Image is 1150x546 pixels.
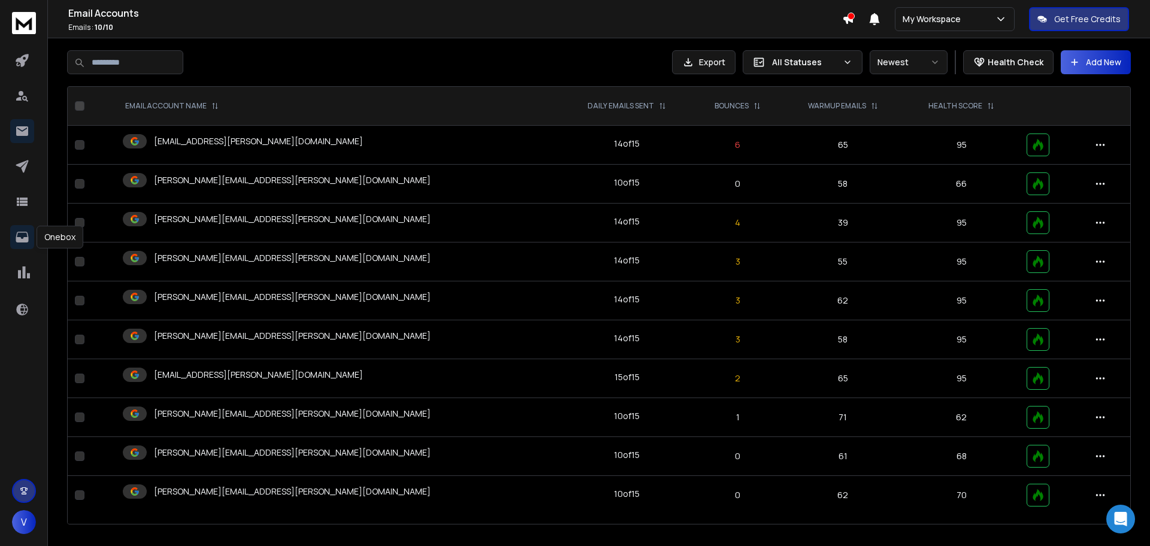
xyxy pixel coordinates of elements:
p: All Statuses [772,56,838,68]
td: 66 [904,165,1019,204]
div: 10 of 15 [614,488,640,500]
div: EMAIL ACCOUNT NAME [125,101,219,111]
h1: Email Accounts [68,6,842,20]
td: 70 [904,476,1019,515]
p: [PERSON_NAME][EMAIL_ADDRESS][PERSON_NAME][DOMAIN_NAME] [154,447,431,459]
div: Onebox [37,226,83,248]
p: DAILY EMAILS SENT [588,101,654,111]
p: [PERSON_NAME][EMAIL_ADDRESS][PERSON_NAME][DOMAIN_NAME] [154,252,431,264]
p: 1 [701,411,775,423]
p: [PERSON_NAME][EMAIL_ADDRESS][PERSON_NAME][DOMAIN_NAME] [154,174,431,186]
p: Health Check [988,56,1043,68]
button: Get Free Credits [1029,7,1129,31]
p: 3 [701,333,775,345]
p: [PERSON_NAME][EMAIL_ADDRESS][PERSON_NAME][DOMAIN_NAME] [154,486,431,498]
p: [PERSON_NAME][EMAIL_ADDRESS][PERSON_NAME][DOMAIN_NAME] [154,330,431,342]
td: 62 [904,398,1019,437]
td: 39 [782,204,904,242]
td: 68 [904,437,1019,476]
td: 95 [904,126,1019,165]
button: V [12,510,36,534]
div: Open Intercom Messenger [1106,505,1135,533]
td: 71 [782,398,904,437]
p: 4 [701,217,775,229]
p: [PERSON_NAME][EMAIL_ADDRESS][PERSON_NAME][DOMAIN_NAME] [154,408,431,420]
div: 14 of 15 [614,254,640,266]
td: 62 [782,476,904,515]
p: [EMAIL_ADDRESS][PERSON_NAME][DOMAIN_NAME] [154,369,363,381]
p: [PERSON_NAME][EMAIL_ADDRESS][PERSON_NAME][DOMAIN_NAME] [154,291,431,303]
td: 95 [904,320,1019,359]
button: Export [672,50,736,74]
td: 65 [782,359,904,398]
p: 3 [701,295,775,307]
td: 65 [782,126,904,165]
p: [PERSON_NAME][EMAIL_ADDRESS][PERSON_NAME][DOMAIN_NAME] [154,213,431,225]
span: 10 / 10 [95,22,113,32]
td: 55 [782,242,904,281]
div: 10 of 15 [614,177,640,189]
td: 62 [782,281,904,320]
p: My Workspace [903,13,966,25]
div: 15 of 15 [615,371,640,383]
p: 0 [701,489,775,501]
div: 10 of 15 [614,410,640,422]
p: BOUNCES [715,101,749,111]
p: WARMUP EMAILS [808,101,866,111]
td: 95 [904,281,1019,320]
p: Get Free Credits [1054,13,1121,25]
div: 14 of 15 [614,216,640,227]
td: 61 [782,437,904,476]
p: 6 [701,139,775,151]
p: [EMAIL_ADDRESS][PERSON_NAME][DOMAIN_NAME] [154,135,363,147]
div: 14 of 15 [614,293,640,305]
p: 3 [701,256,775,268]
img: logo [12,12,36,34]
td: 95 [904,242,1019,281]
td: 95 [904,204,1019,242]
button: Health Check [963,50,1054,74]
div: 14 of 15 [614,332,640,344]
td: 58 [782,320,904,359]
td: 58 [782,165,904,204]
p: Emails : [68,23,842,32]
td: 95 [904,359,1019,398]
div: 14 of 15 [614,138,640,150]
button: Newest [870,50,948,74]
p: 0 [701,178,775,190]
p: 2 [701,372,775,384]
p: 0 [701,450,775,462]
p: HEALTH SCORE [928,101,982,111]
div: 10 of 15 [614,449,640,461]
button: Add New [1061,50,1131,74]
